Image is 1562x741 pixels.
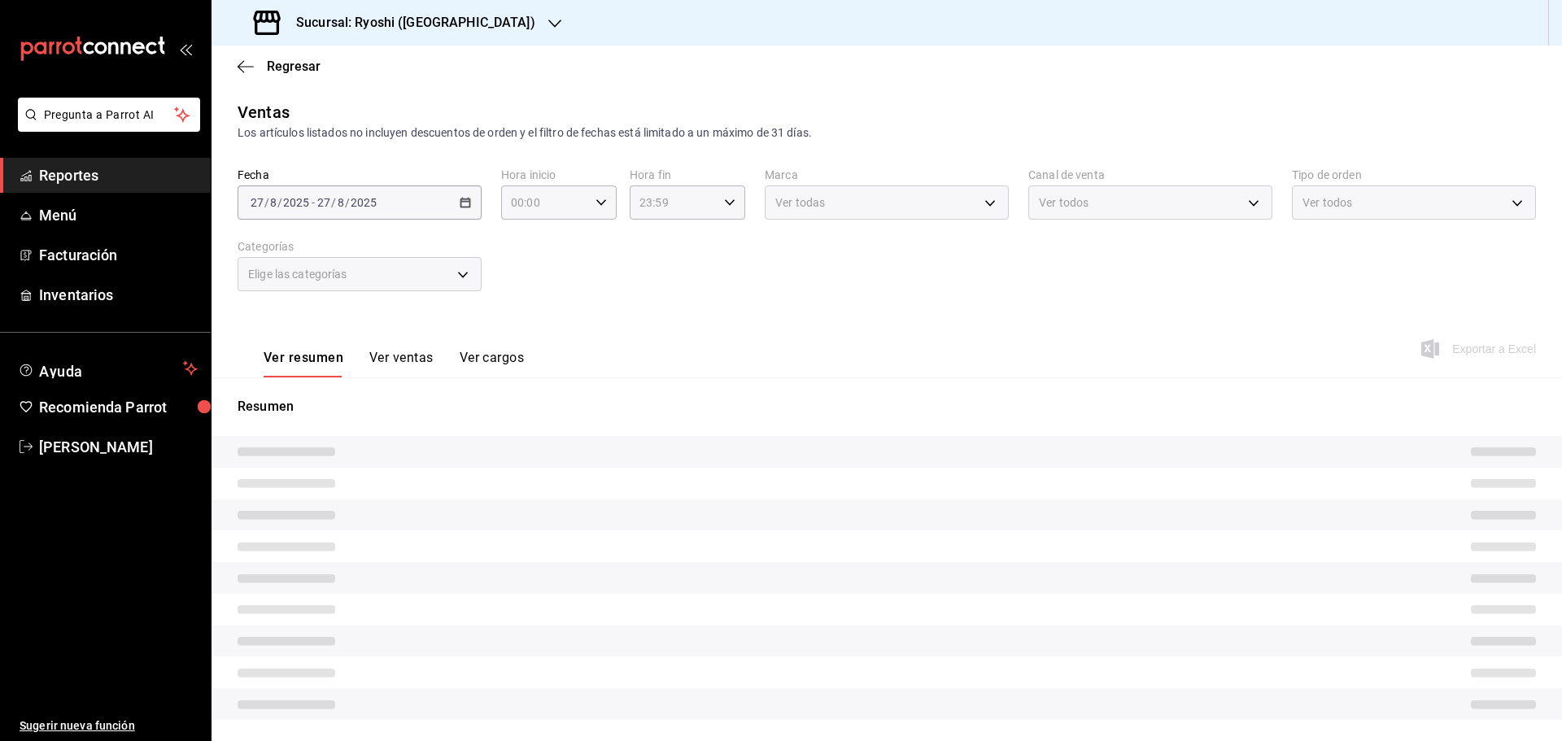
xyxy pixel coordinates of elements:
input: -- [316,196,331,209]
button: Regresar [238,59,321,74]
label: Canal de venta [1028,169,1272,181]
span: - [312,196,315,209]
span: Facturación [39,244,198,266]
label: Hora fin [630,169,745,181]
span: Pregunta a Parrot AI [44,107,175,124]
span: Inventarios [39,284,198,306]
span: Ayuda [39,359,177,378]
span: Menú [39,204,198,226]
button: Ver resumen [264,350,343,377]
span: Ver todos [1302,194,1352,211]
span: Recomienda Parrot [39,396,198,418]
div: navigation tabs [264,350,524,377]
label: Tipo de orden [1292,169,1536,181]
span: Sugerir nueva función [20,717,198,734]
input: ---- [282,196,310,209]
div: Ventas [238,100,290,124]
h3: Sucursal: Ryoshi ([GEOGRAPHIC_DATA]) [283,13,535,33]
label: Fecha [238,169,482,181]
span: / [345,196,350,209]
button: open_drawer_menu [179,42,192,55]
span: Regresar [267,59,321,74]
label: Hora inicio [501,169,617,181]
input: -- [250,196,264,209]
span: Ver todas [775,194,825,211]
div: Los artículos listados no incluyen descuentos de orden y el filtro de fechas está limitado a un m... [238,124,1536,142]
button: Ver cargos [460,350,525,377]
span: [PERSON_NAME] [39,436,198,458]
button: Ver ventas [369,350,434,377]
input: -- [269,196,277,209]
span: / [331,196,336,209]
span: Ver todos [1039,194,1089,211]
label: Categorías [238,241,482,252]
span: Elige las categorías [248,266,347,282]
input: -- [337,196,345,209]
button: Pregunta a Parrot AI [18,98,200,132]
span: / [264,196,269,209]
span: Reportes [39,164,198,186]
a: Pregunta a Parrot AI [11,118,200,135]
p: Resumen [238,397,1536,416]
input: ---- [350,196,377,209]
label: Marca [765,169,1009,181]
span: / [277,196,282,209]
